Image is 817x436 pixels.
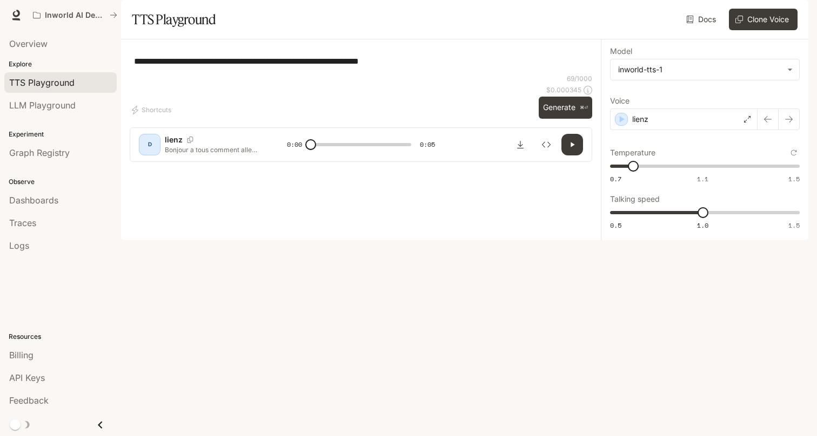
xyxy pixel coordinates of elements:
iframe: Intercom live chat [780,399,806,425]
span: 0:05 [420,139,435,150]
p: ⌘⏎ [580,105,588,111]
p: Talking speed [610,195,660,203]
p: 69 / 1000 [567,74,592,83]
span: 1.5 [788,221,800,230]
span: 1.0 [697,221,708,230]
button: All workspaces [28,4,122,26]
p: lienz [632,114,648,125]
div: D [141,136,158,153]
p: Inworld AI Demos [45,11,105,20]
span: 0:00 [287,139,302,150]
button: Copy Voice ID [183,137,198,143]
span: 0.7 [610,174,621,183]
p: Model [610,47,632,55]
p: lienz [165,134,183,145]
button: Reset to default [788,147,800,159]
span: 0.5 [610,221,621,230]
span: 1.1 [697,174,708,183]
button: Generate⌘⏎ [539,97,592,119]
span: 1.5 [788,174,800,183]
button: Inspect [535,134,557,155]
p: $ 0.000345 [546,85,581,94]
h1: TTS Playground [132,9,216,30]
button: Shortcuts [130,101,176,119]
a: Docs [684,9,720,30]
button: Download audio [510,134,531,155]
p: Bonjour a tous comment allez-vous? Je suis actuellement sur [GEOGRAPHIC_DATA]. [165,145,261,154]
button: Clone Voice [729,9,798,30]
div: inworld-tts-1 [611,59,799,80]
div: inworld-tts-1 [618,64,782,75]
p: Voice [610,97,630,105]
p: Temperature [610,149,655,156]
